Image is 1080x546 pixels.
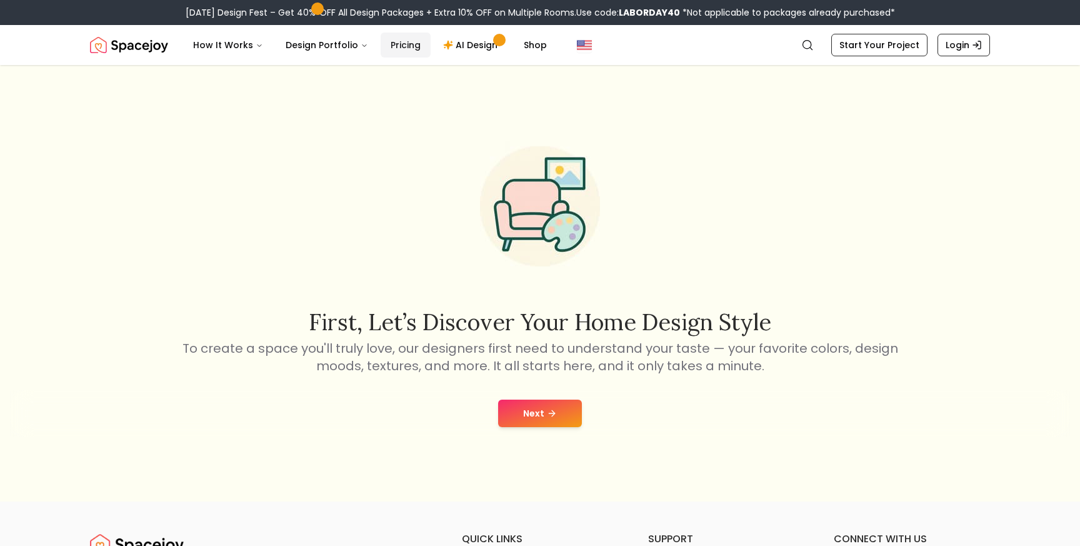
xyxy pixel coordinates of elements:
a: Shop [514,33,557,58]
button: Design Portfolio [276,33,378,58]
h2: First, let’s discover your home design style [180,310,900,335]
a: Spacejoy [90,33,168,58]
b: LABORDAY40 [619,6,680,19]
span: Use code: [576,6,680,19]
img: Spacejoy Logo [90,33,168,58]
span: *Not applicable to packages already purchased* [680,6,895,19]
a: Login [937,34,990,56]
img: Start Style Quiz Illustration [460,126,620,286]
button: Next [498,400,582,427]
nav: Global [90,25,990,65]
a: AI Design [433,33,511,58]
a: Start Your Project [831,34,927,56]
nav: Main [183,33,557,58]
a: Pricing [381,33,431,58]
div: [DATE] Design Fest – Get 40% OFF All Design Packages + Extra 10% OFF on Multiple Rooms. [186,6,895,19]
img: United States [577,38,592,53]
p: To create a space you'll truly love, our designers first need to understand your taste — your fav... [180,340,900,375]
button: How It Works [183,33,273,58]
